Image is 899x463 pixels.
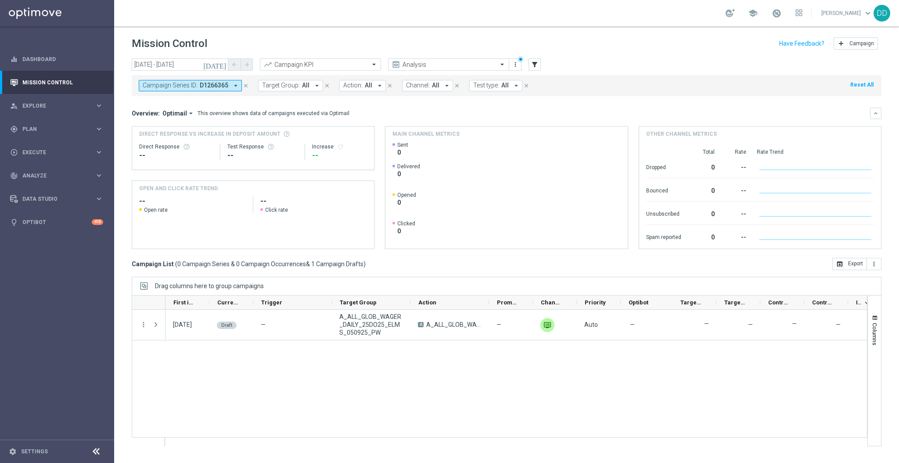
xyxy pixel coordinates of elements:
i: keyboard_arrow_right [95,125,103,133]
ng-select: Campaign KPI [260,58,381,71]
i: more_vert [870,260,877,268]
i: person_search [10,102,18,110]
span: — [630,321,635,329]
span: D1266365 [200,82,228,89]
button: close [323,81,331,90]
button: Reset All [849,80,874,90]
h3: Campaign List [132,260,366,268]
span: 0 [397,170,420,178]
div: -- [725,159,746,174]
span: Auto [584,321,598,328]
span: All [365,82,372,89]
i: arrow_drop_down [313,82,321,90]
span: Channel [541,299,562,306]
span: Control Customers [768,299,789,306]
span: Channel: [406,82,430,89]
span: Direct Response VS Increase In Deposit Amount [139,130,280,138]
button: open_in_browser Export [832,258,867,270]
div: Press SPACE to select this row. [165,310,894,340]
h4: Other channel metrics [646,130,717,138]
a: Settings [21,449,48,454]
span: Targeted Customers [680,299,701,306]
div: 0 [692,159,715,174]
i: arrow_drop_down [512,82,520,90]
span: Draft [221,322,232,328]
span: Delivered [397,163,420,170]
div: Spam reported [646,229,681,243]
div: play_circle_outline Execute keyboard_arrow_right [10,149,104,156]
button: more_vert [140,321,147,329]
i: arrow_back [231,61,237,68]
div: +10 [92,219,103,225]
i: close [324,83,330,89]
input: Select date range [132,58,228,71]
button: close [386,81,394,90]
div: Increase [312,143,367,150]
span: school [748,8,758,18]
span: ( [175,260,177,268]
span: Optimail [162,109,187,117]
div: -- [725,229,746,243]
button: lightbulb Optibot +10 [10,219,104,226]
button: more_vert [511,59,520,70]
colored-tag: Draft [217,321,237,329]
span: — [748,321,753,328]
span: Increase [856,299,861,306]
div: Execute [10,148,95,156]
span: 0 [397,227,415,235]
i: arrow_drop_down [376,82,384,90]
span: — [836,321,841,328]
div: Mission Control [10,71,103,94]
h4: Main channel metrics [392,130,460,138]
button: Mission Control [10,79,104,86]
h1: Mission Control [132,37,207,50]
ng-select: Analysis [388,58,509,71]
i: arrow_forward [244,61,250,68]
i: arrow_drop_down [232,82,240,90]
span: Data Studio [22,196,95,202]
multiple-options-button: Export to CSV [832,260,881,267]
div: There are unsaved changes [518,56,524,62]
h3: Overview: [132,109,160,117]
span: & [306,260,310,268]
i: trending_up [263,60,272,69]
a: Mission Control [22,71,103,94]
button: Test type: All arrow_drop_down [469,80,522,91]
input: Have Feedback? [779,40,824,47]
button: close [242,81,250,90]
span: Optibot [629,299,648,306]
span: A_ALL_GLOB_WAGER_DAILY_25DO25_ELMS_050925_PW [426,321,482,329]
button: equalizer Dashboard [10,56,104,63]
div: -- [725,183,746,197]
button: [DATE] [202,58,228,72]
span: — [261,321,266,328]
div: Rate Trend [757,148,874,156]
div: Explore [10,102,95,110]
span: Execute [22,150,95,155]
span: Target Group [340,299,377,306]
button: Data Studio keyboard_arrow_right [10,195,104,203]
label: — [792,320,797,328]
button: keyboard_arrow_down [870,108,881,119]
div: Bounced [646,183,681,197]
i: play_circle_outline [10,148,18,156]
span: Campaign Series ID: [143,82,198,89]
label: — [704,320,709,328]
span: Action [418,299,436,306]
div: -- [725,206,746,220]
button: Channel: All arrow_drop_down [402,80,453,91]
span: Drag columns here to group campaigns [155,282,264,289]
button: more_vert [867,258,881,270]
div: gps_fixed Plan keyboard_arrow_right [10,126,104,133]
i: close [387,83,393,89]
span: First in Range [173,299,194,306]
i: add [838,40,845,47]
span: Explore [22,103,95,109]
h2: -- [260,196,367,206]
i: refresh [337,143,344,150]
button: add Campaign [834,37,878,50]
img: Private message [540,318,554,332]
span: Test type: [473,82,499,89]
